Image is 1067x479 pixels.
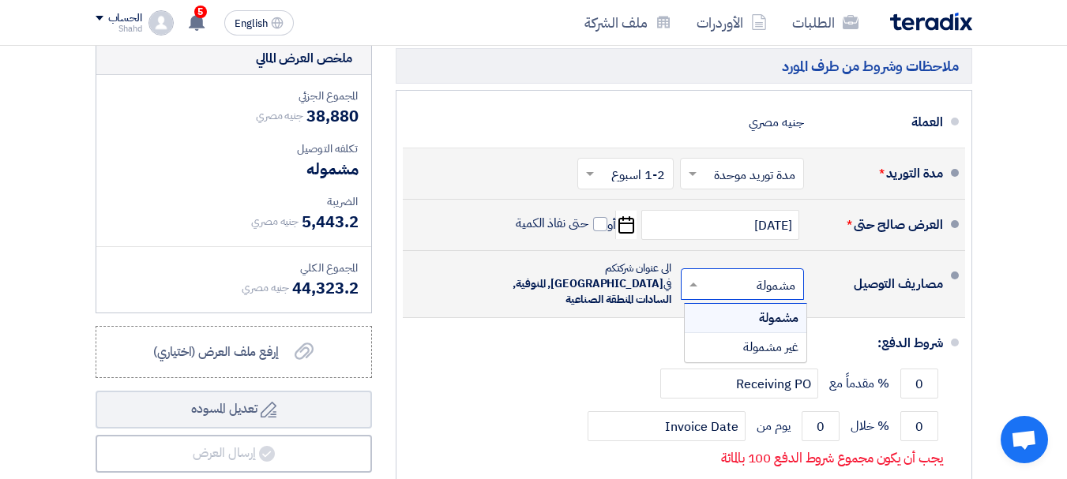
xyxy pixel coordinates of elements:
[194,6,207,18] span: 5
[109,260,359,276] div: المجموع الكلي
[148,10,174,36] img: profile_test.png
[572,4,684,41] a: ملف الشركة
[1001,416,1048,463] a: Open chat
[660,369,818,399] input: payment-term-2
[890,13,972,31] img: Teradix logo
[96,391,372,428] button: تعديل المسوده
[900,369,938,399] input: payment-term-1
[749,107,803,137] div: جنيه مصري
[498,260,671,308] div: الى عنوان شركتكم في
[306,104,358,128] span: 38,880
[516,215,607,231] label: حتى نفاذ الكمية
[109,193,359,210] div: الضريبة
[108,12,142,25] div: الحساب
[900,411,938,441] input: payment-term-2
[428,324,943,362] div: شروط الدفع:
[607,217,616,233] span: أو
[780,4,871,41] a: الطلبات
[224,10,294,36] button: English
[292,276,358,300] span: 44,323.2
[306,157,358,181] span: مشموله
[721,451,942,466] p: يجب أن يكون مجموع شروط الدفع 100 بالمائة
[513,275,671,308] span: [GEOGRAPHIC_DATA], المنوفية, السادات المنطقة الصناعية
[302,210,358,234] span: 5,443.2
[759,309,798,327] span: مشمولة
[757,418,791,434] span: يوم من
[743,338,798,357] span: غير مشمولة
[684,4,780,41] a: الأوردرات
[96,435,372,473] button: إرسال العرض
[851,418,889,434] span: % خلال
[256,49,352,68] div: ملخص العرض المالي
[817,265,943,303] div: مصاريف التوصيل
[109,88,359,104] div: المجموع الجزئي
[817,206,943,244] div: العرض صالح حتى
[817,103,943,141] div: العملة
[242,279,289,296] span: جنيه مصري
[588,411,746,441] input: payment-term-2
[235,18,268,29] span: English
[817,155,943,193] div: مدة التوريد
[802,411,840,441] input: payment-term-2
[641,210,799,240] input: سنة-شهر-يوم
[153,342,279,361] span: إرفع ملف العرض (اختياري)
[829,376,889,391] span: % مقدماً مع
[396,48,972,84] h5: ملاحظات وشروط من طرف المورد
[256,107,303,124] span: جنيه مصري
[251,213,299,230] span: جنيه مصري
[109,140,359,157] div: تكلفه التوصيل
[96,24,142,33] div: Shahd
